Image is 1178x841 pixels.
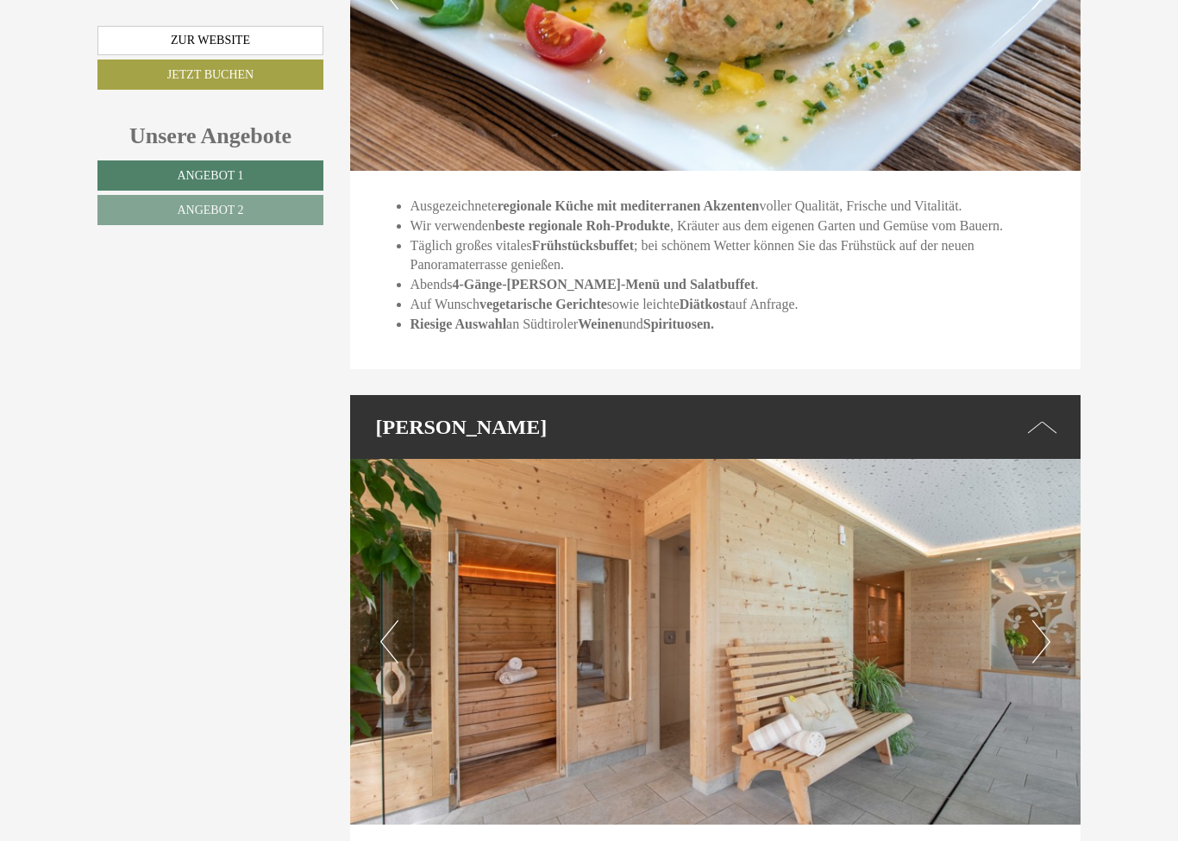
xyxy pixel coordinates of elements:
[350,395,1081,459] div: [PERSON_NAME]
[410,315,1056,335] li: an Südtiroler und
[479,297,607,311] strong: vegetarische Gerichte
[177,204,243,217] span: Angebot 2
[643,317,714,331] strong: Spirituosen.
[410,317,507,331] strong: Riesige Auswahl
[410,217,1056,236] li: Wir verwenden , Kräuter aus dem eigenen Garten und Gemüse vom Bauern.
[177,169,243,182] span: Angebot 1
[680,297,730,311] strong: Diätkost
[578,317,623,331] strong: Weinen
[1032,620,1050,663] button: Next
[410,295,1056,315] li: Auf Wunsch sowie leichte auf Anfrage.
[498,198,760,213] strong: regionale Küche mit mediterranen Akzenten
[410,197,1056,217] li: Ausgezeichnete voller Qualität, Frische und Vitalität.
[97,120,323,152] div: Unsere Angebote
[380,620,398,663] button: Previous
[410,236,1056,276] li: Täglich großes vitales ; bei schönem Wetter können Sie das Frühstück auf der neuen Panoramaterras...
[452,277,755,292] strong: 4-Gänge-[PERSON_NAME]-Menü und Salatbuffet
[532,238,634,253] strong: Frühstücksbuffet
[410,275,1056,295] li: Abends .
[495,218,670,233] strong: beste regionale Roh-Produkte
[97,26,323,55] a: Zur Website
[97,60,323,90] a: Jetzt buchen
